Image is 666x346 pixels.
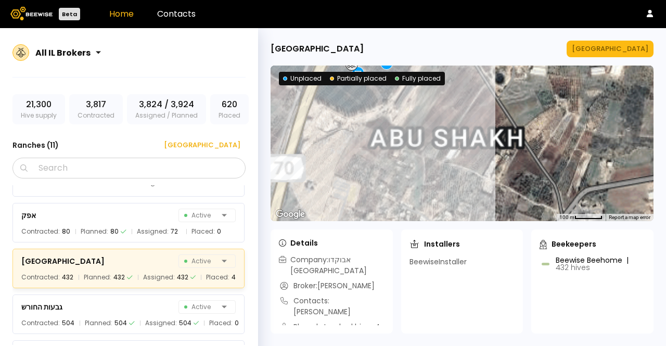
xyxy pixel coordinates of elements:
a: Contacts [157,8,196,20]
div: Placed standard hives: 4 Placed beehomes: 0 [279,322,380,343]
img: Google [273,208,308,221]
span: 432 hives [556,262,590,273]
span: 3,824 / 3,924 [139,98,194,111]
div: Beta [59,8,80,20]
div: Broker: [PERSON_NAME] [279,280,375,291]
div: Fully placed [395,74,441,83]
span: Planned: [84,272,111,283]
div: Installers [409,239,460,249]
span: 3,817 [86,98,106,111]
span: Active [184,255,217,267]
div: Company: אבוקדו [GEOGRAPHIC_DATA] [279,254,385,276]
span: Assigned: [143,272,175,283]
span: Placed: [191,226,215,237]
div: 80 [62,226,70,237]
span: 21,300 [26,98,52,111]
div: 0 [217,226,221,237]
div: Hive supply [12,94,65,124]
button: [GEOGRAPHIC_DATA] [567,41,654,57]
button: Map Scale: 100 m per 50 pixels [556,214,606,221]
span: Contracted: [21,318,60,328]
div: Contracted [69,94,123,124]
span: Placed: [206,272,229,283]
span: Planned: [85,318,112,328]
div: [GEOGRAPHIC_DATA] [157,140,240,150]
div: 504 [114,318,127,328]
a: Open this area in Google Maps (opens a new window) [273,208,308,221]
div: 504 [62,318,74,328]
div: Beewise Beehome [556,257,644,271]
div: Beekeepers [540,239,596,249]
div: BeewiseInstaller [409,257,467,267]
div: 72 [171,226,178,237]
span: Assigned: [145,318,177,328]
div: Details [279,238,318,248]
a: Report a map error [609,214,650,220]
div: 432 [62,272,73,283]
div: [GEOGRAPHIC_DATA] [572,44,648,54]
div: 4 [232,272,236,283]
div: Contacts: [PERSON_NAME] [279,296,385,317]
div: Placed [210,94,249,124]
div: 504 [179,318,191,328]
span: Assigned: [137,226,169,237]
span: Contracted: [21,226,60,237]
span: 620 [222,98,237,111]
div: Assigned / Planned [127,94,206,124]
div: 432 [177,272,188,283]
div: | [626,255,629,265]
span: Active [184,301,217,313]
div: [GEOGRAPHIC_DATA] [271,43,364,55]
span: Contracted: [21,272,60,283]
div: 80 [110,226,119,237]
span: 100 m [559,214,574,220]
div: All IL Brokers [35,46,93,59]
div: Unplaced [283,74,322,83]
span: Active [184,209,217,222]
h3: Ranches ( 11 ) [12,138,59,152]
a: Home [109,8,134,20]
img: Beewise logo [10,7,53,20]
div: [GEOGRAPHIC_DATA] [21,255,105,267]
div: אפק [21,209,36,222]
span: Planned: [81,226,108,237]
div: 0 [235,318,239,328]
div: גבעות החורש [21,301,62,313]
span: Placed: [209,318,233,328]
div: 432 [113,272,125,283]
div: Partially placed [330,74,387,83]
button: [GEOGRAPHIC_DATA] [151,137,246,153]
